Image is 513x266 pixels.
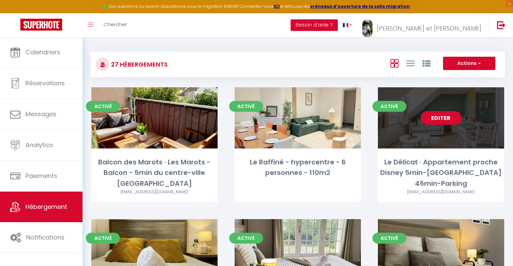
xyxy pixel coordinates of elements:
span: Activé [372,233,406,244]
span: Messages [25,110,56,118]
a: Vue en Liste [406,57,415,69]
span: Activé [86,233,120,244]
span: Analytics [25,141,53,149]
button: Besoin d'aide ? [291,19,338,31]
div: Le Délicat · Appartement proche Disney 5min-[GEOGRAPHIC_DATA] 45min-Parking [378,157,504,189]
a: Chercher [98,13,132,37]
span: Activé [86,101,120,112]
span: Paiements [25,172,57,180]
a: Vue par Groupe [422,57,430,69]
span: [PERSON_NAME] et [PERSON_NAME] [377,24,481,33]
h3: 27 Hébergements [109,57,168,72]
div: Airbnb [378,189,504,195]
img: logout [497,21,506,29]
span: Notifications [26,233,65,242]
a: créneaux d'ouverture de la salle migration [310,3,410,9]
span: Activé [372,101,406,112]
span: Activé [229,233,263,244]
span: Calendriers [25,48,60,56]
div: Airbnb [91,189,218,195]
button: Actions [443,57,495,70]
a: Editer [421,111,461,125]
span: Activé [229,101,263,112]
span: Chercher [104,21,127,28]
a: ... [PERSON_NAME] et [PERSON_NAME] [357,13,490,37]
button: Ouvrir le widget de chat LiveChat [5,3,26,23]
span: Hébergement [25,202,67,211]
a: ICI [274,3,280,9]
a: Vue en Box [390,57,399,69]
div: Balcon des Marots · Les Marots - Balcon - 5min du centre-ville [GEOGRAPHIC_DATA] [91,157,218,189]
img: Super Booking [20,19,62,31]
iframe: Chat [484,235,508,261]
span: Réservations [25,79,65,87]
img: ... [362,19,372,37]
div: Le Raffiné - hypercentre - 6 personnes - 110m2 [235,157,361,178]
